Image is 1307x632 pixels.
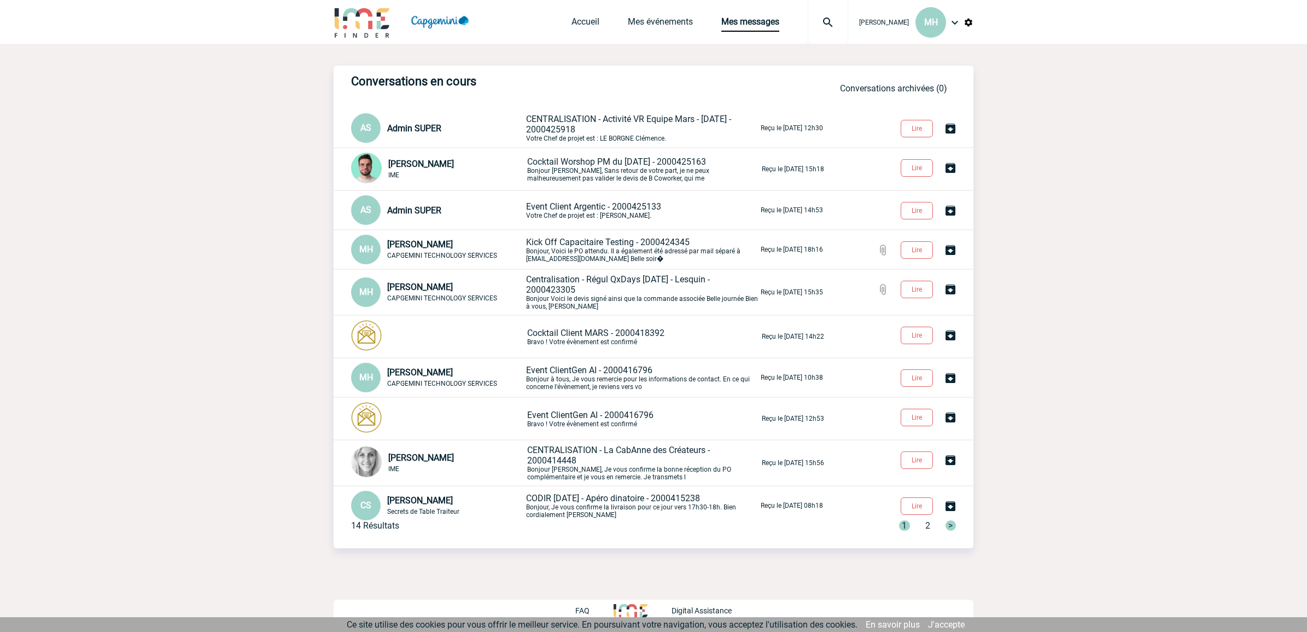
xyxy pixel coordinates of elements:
[351,286,823,297] a: MH [PERSON_NAME] CAPGEMINI TECHNOLOGY SERVICES Centralisation - Régul QxDays [DATE] - Lesquin - 2...
[944,411,957,424] img: Archiver la conversation
[721,16,779,32] a: Mes messages
[351,277,524,307] div: Conversation privée : Client - Agence
[387,239,453,250] span: [PERSON_NAME]
[387,495,453,506] span: [PERSON_NAME]
[944,161,957,175] img: Archiver la conversation
[334,7,390,38] img: IME-Finder
[944,204,957,217] img: Archiver la conversation
[351,447,525,479] div: Conversation privée : Client - Agence
[924,17,938,27] span: MH
[388,465,399,473] span: IME
[526,201,758,219] p: Votre Chef de projet est : [PERSON_NAME].
[761,374,823,381] p: Reçu le [DATE] 10h38
[526,114,758,142] p: Votre Chef de projet est : LE BORGNE Clémence.
[527,445,760,481] p: Bonjour [PERSON_NAME], Je vous confirme la bonne réception du PO complémentaire et je vous en rem...
[387,252,497,259] span: CAPGEMINI TECHNOLOGY SERVICES
[575,606,590,615] p: FAQ
[526,237,758,263] p: Bonjour, Voici le PO attendu. Il a également été adressé par mail séparé à [EMAIL_ADDRESS][DOMAIN...
[925,520,930,531] span: 2
[351,500,823,510] a: CS [PERSON_NAME] Secrets de Table Traiteur CODIR [DATE] - Apéro dinatoire - 2000415238Bonjour, Je...
[944,372,957,385] img: Archiver la conversation
[526,274,710,295] span: Centralisation - Régul QxDays [DATE] - Lesquin - 2000423305
[901,159,933,177] button: Lire
[526,493,700,503] span: CODIR [DATE] - Apéro dinatoire - 2000415238
[866,619,920,630] a: En savoir plus
[351,204,823,214] a: AS Admin SUPER Event Client Argentic - 2000425133Votre Chef de projet est : [PERSON_NAME]. Reçu l...
[892,329,944,340] a: Lire
[351,122,823,132] a: AS Admin SUPER CENTRALISATION - Activité VR Equipe Mars - [DATE] - 2000425918Votre Chef de projet...
[387,205,441,216] span: Admin SUPER
[901,327,933,344] button: Lire
[762,459,824,467] p: Reçu le [DATE] 15h56
[672,606,732,615] p: Digital Assistance
[892,205,944,215] a: Lire
[526,493,758,519] p: Bonjour, Je vous confirme la livraison pour ce jour vers 17h30-18h. Bien cordialement [PERSON_NAME]
[526,237,690,247] span: Kick Off Capacitaire Testing - 2000424345
[526,201,661,212] span: Event Client Argentic - 2000425133
[901,497,933,515] button: Lire
[761,502,823,509] p: Reçu le [DATE] 08h18
[351,457,824,467] a: [PERSON_NAME] IME CENTRALISATION - La CabAnne des Créateurs - 2000414448Bonjour [PERSON_NAME], Je...
[901,369,933,387] button: Lire
[527,156,760,182] p: Bonjour [PERSON_NAME], Sans retour de votre part, je ne peux malheureusement pas valider le devis...
[360,500,371,511] span: CS
[351,195,524,225] div: Conversation privée : Client - Agence
[901,202,933,219] button: Lire
[527,156,706,167] span: Cocktail Worshop PM du [DATE] - 2000425163
[351,402,382,433] img: photonotifcontact.png
[526,274,758,310] p: Bonjour Voici le devis signé ainsi que la commande associée Belle journée Bien à vous, [PERSON_NAME]
[892,244,944,254] a: Lire
[387,508,459,515] span: Secrets de Table Traiteur
[944,329,957,342] img: Archiver la conversation
[351,243,823,254] a: MH [PERSON_NAME] CAPGEMINI TECHNOLOGY SERVICES Kick Off Capacitaire Testing - 2000424345Bonjour, ...
[944,243,957,257] img: Archiver la conversation
[575,605,614,615] a: FAQ
[351,74,679,88] h3: Conversations en cours
[859,19,909,26] span: [PERSON_NAME]
[944,500,957,513] img: Archiver la conversation
[762,333,824,340] p: Reçu le [DATE] 14h22
[351,520,399,531] div: 14 Résultats
[351,363,524,392] div: Conversation commune : Client - Fournisseur - Agence
[944,454,957,467] img: Archiver la conversation
[892,454,944,465] a: Lire
[762,415,824,422] p: Reçu le [DATE] 12h53
[351,320,525,353] div: Conversation privée : Client - Agence
[359,287,373,297] span: MH
[901,120,933,137] button: Lire
[761,124,823,132] p: Reçu le [DATE] 12h30
[527,410,653,420] span: Event ClientGen AI - 2000416796
[347,619,857,630] span: Ce site utilise des cookies pour vous offrir le meilleur service. En poursuivant votre navigation...
[387,294,497,302] span: CAPGEMINI TECHNOLOGY SERVICES
[614,604,647,617] img: http://www.idealmeetingsevents.fr/
[628,16,693,32] a: Mes événements
[351,331,824,341] a: Cocktail Client MARS - 2000418392Bravo ! Votre évènement est confirmé Reçu le [DATE] 14h22
[892,411,944,422] a: Lire
[359,372,373,382] span: MH
[351,402,525,435] div: Conversation privée : Client - Agence
[351,372,823,382] a: MH [PERSON_NAME] CAPGEMINI TECHNOLOGY SERVICES Event ClientGen AI - 2000416796Bonjour à tous, Je ...
[761,246,823,253] p: Reçu le [DATE] 18h16
[901,241,933,259] button: Lire
[388,453,454,463] span: [PERSON_NAME]
[946,520,956,531] span: >
[840,83,947,94] a: Conversations archivées (0)
[351,113,524,143] div: Conversation privée : Client - Agence
[388,159,454,169] span: [PERSON_NAME]
[527,328,664,338] span: Cocktail Client MARS - 2000418392
[351,447,382,477] img: 101029-0.jpg
[928,619,965,630] a: J'accepte
[387,380,497,387] span: CAPGEMINI TECHNOLOGY SERVICES
[360,123,371,133] span: AS
[901,409,933,426] button: Lire
[944,122,957,135] img: Archiver la conversation
[892,162,944,172] a: Lire
[351,153,525,185] div: Conversation privée : Client - Agence
[901,451,933,469] button: Lire
[359,244,373,254] span: MH
[351,235,524,264] div: Conversation privée : Client - Agence
[901,281,933,298] button: Lire
[526,114,731,135] span: CENTRALISATION - Activité VR Equipe Mars - [DATE] - 2000425918
[526,365,652,375] span: Event ClientGen AI - 2000416796
[388,171,399,179] span: IME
